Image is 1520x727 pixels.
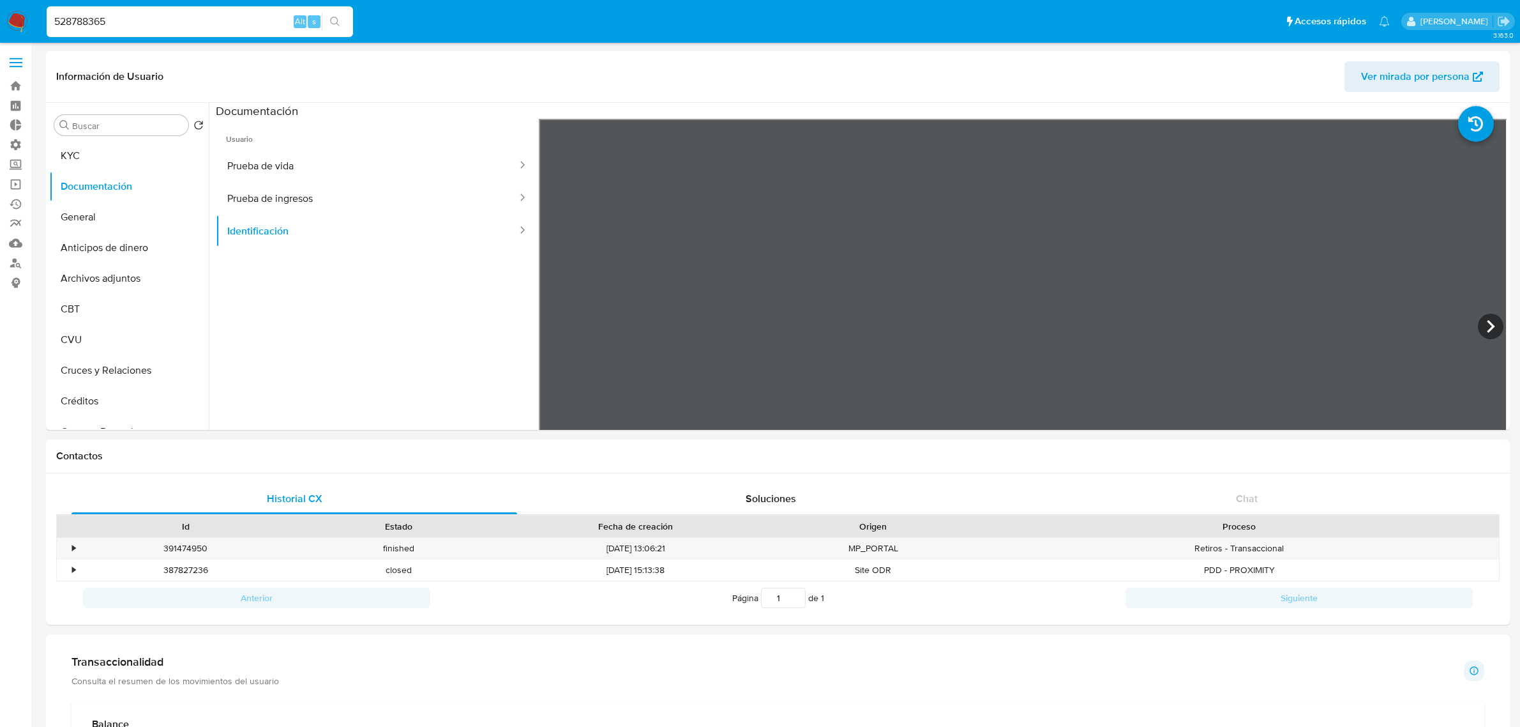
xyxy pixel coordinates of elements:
button: Volver al orden por defecto [193,120,204,134]
button: General [49,202,209,233]
button: KYC [49,141,209,171]
button: search-icon [322,13,348,31]
h1: Contactos [56,450,1500,463]
span: Historial CX [267,491,322,506]
span: Chat [1236,491,1258,506]
div: PDD - PROXIMITY [979,560,1499,581]
button: Anticipos de dinero [49,233,209,263]
button: CBT [49,294,209,325]
button: Créditos [49,386,209,417]
button: Siguiente [1125,588,1473,608]
button: Documentación [49,171,209,202]
div: Estado [301,520,495,533]
div: Origen [776,520,970,533]
div: finished [292,538,504,559]
div: 391474950 [79,538,292,559]
button: Anterior [83,588,430,608]
span: Accesos rápidos [1295,15,1366,28]
div: [DATE] 15:13:38 [505,560,767,581]
button: Ver mirada por persona [1344,61,1500,92]
button: Cuentas Bancarias [49,417,209,447]
span: Alt [295,15,305,27]
button: Cruces y Relaciones [49,355,209,386]
input: Buscar [72,120,183,132]
button: Buscar [59,120,70,130]
input: Buscar usuario o caso... [47,13,353,30]
div: MP_PORTAL [767,538,979,559]
button: CVU [49,325,209,355]
span: 1 [821,592,824,604]
p: ludmila.lanatti@mercadolibre.com [1420,15,1493,27]
a: Notificaciones [1379,16,1390,27]
h1: Información de Usuario [56,70,163,83]
button: Archivos adjuntos [49,263,209,294]
div: 387827236 [79,560,292,581]
div: Proceso [988,520,1490,533]
div: • [72,564,75,576]
span: Página de [732,588,824,608]
div: • [72,542,75,555]
div: Id [88,520,283,533]
div: [DATE] 13:06:21 [505,538,767,559]
div: Retiros - Transaccional [979,538,1499,559]
span: Ver mirada por persona [1361,61,1470,92]
span: Soluciones [746,491,796,506]
div: closed [292,560,504,581]
a: Salir [1497,15,1510,28]
span: s [312,15,316,27]
div: Site ODR [767,560,979,581]
div: Fecha de creación [514,520,758,533]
